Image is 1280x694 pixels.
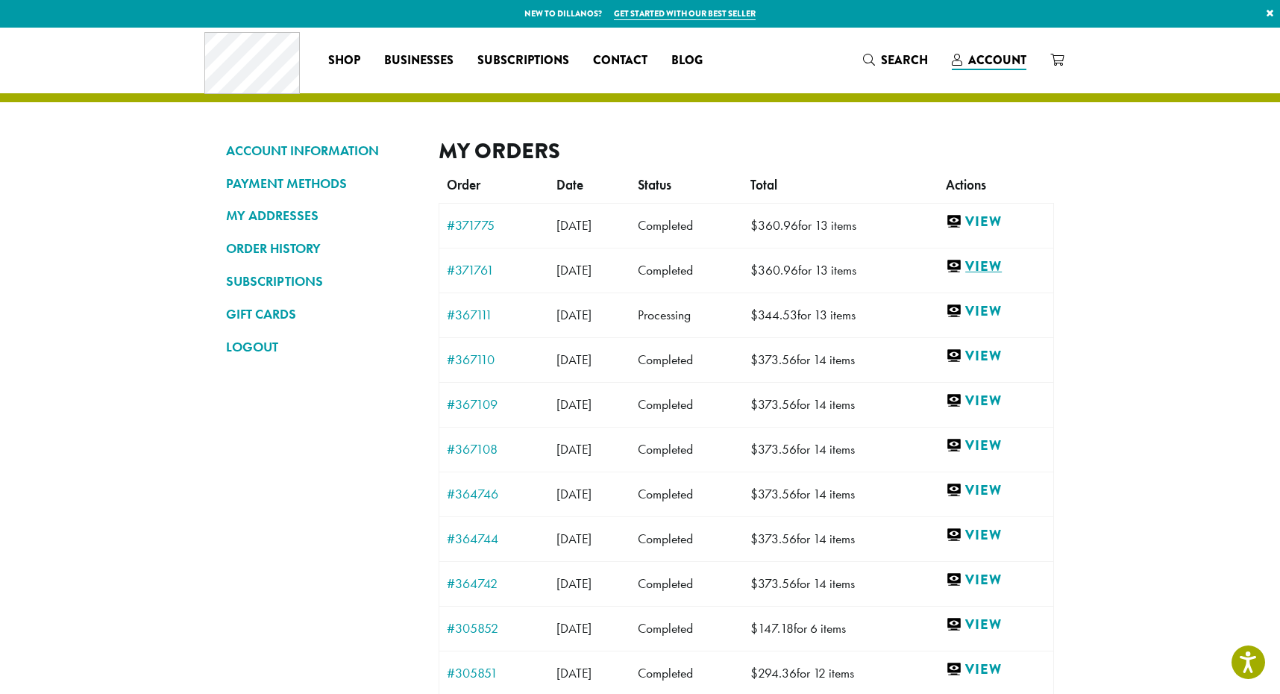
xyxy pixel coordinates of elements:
[630,293,744,337] td: Processing
[750,575,758,592] span: $
[556,486,592,502] span: [DATE]
[743,472,938,516] td: for 14 items
[750,620,758,637] span: $
[226,301,416,327] a: GIFT CARDS
[750,307,758,323] span: $
[671,51,703,70] span: Blog
[946,347,1046,366] a: View
[630,427,744,472] td: Completed
[614,7,756,20] a: Get started with our best seller
[556,217,592,234] span: [DATE]
[630,516,744,561] td: Completed
[750,665,797,681] span: 294.36
[226,334,416,360] a: LOGOUT
[750,396,758,413] span: $
[743,606,938,651] td: for 6 items
[447,263,542,277] a: #371761
[630,472,744,516] td: Completed
[226,138,416,163] a: ACCOUNT INFORMATION
[447,487,542,501] a: #364746
[638,177,671,193] span: Status
[750,531,758,547] span: $
[556,262,592,278] span: [DATE]
[750,396,797,413] span: 373.56
[556,575,592,592] span: [DATE]
[968,51,1026,69] span: Account
[750,486,797,502] span: 373.56
[946,481,1046,500] a: View
[556,620,592,637] span: [DATE]
[328,51,360,70] span: Shop
[750,575,797,592] span: 373.56
[447,622,542,635] a: #305852
[630,337,744,382] td: Completed
[946,257,1046,276] a: View
[946,177,986,193] span: Actions
[447,443,542,456] a: #367108
[946,616,1046,634] a: View
[881,51,928,69] span: Search
[447,666,542,680] a: #305851
[630,248,744,293] td: Completed
[750,177,777,193] span: Total
[447,219,542,232] a: #371775
[743,427,938,472] td: for 14 items
[556,351,592,368] span: [DATE]
[447,577,542,590] a: #364742
[439,138,1054,164] h2: My Orders
[556,396,592,413] span: [DATE]
[447,532,542,545] a: #364744
[750,262,758,278] span: $
[750,307,797,323] span: 344.53
[226,269,416,294] a: SUBSCRIPTIONS
[946,392,1046,410] a: View
[477,51,569,70] span: Subscriptions
[447,398,542,411] a: #367109
[630,606,744,651] td: Completed
[750,441,797,457] span: 373.56
[556,665,592,681] span: [DATE]
[226,236,416,261] a: ORDER HISTORY
[750,441,758,457] span: $
[743,337,938,382] td: for 14 items
[743,382,938,427] td: for 14 items
[556,531,592,547] span: [DATE]
[750,620,794,637] span: 147.18
[630,382,744,427] td: Completed
[630,203,744,248] td: Completed
[750,262,798,278] span: 360.96
[556,177,583,193] span: Date
[593,51,647,70] span: Contact
[556,441,592,457] span: [DATE]
[630,561,744,606] td: Completed
[447,353,542,366] a: #367110
[743,293,938,337] td: for 13 items
[750,486,758,502] span: $
[316,49,372,72] a: Shop
[743,248,938,293] td: for 13 items
[226,203,416,228] a: MY ADDRESSES
[946,660,1046,679] a: View
[384,51,454,70] span: Businesses
[743,203,938,248] td: for 13 items
[851,48,940,72] a: Search
[447,308,542,322] a: #367111
[750,217,758,234] span: $
[750,351,758,368] span: $
[556,307,592,323] span: [DATE]
[226,171,416,196] a: PAYMENT METHODS
[750,665,758,681] span: $
[750,531,797,547] span: 373.56
[743,516,938,561] td: for 14 items
[750,217,798,234] span: 360.96
[946,213,1046,231] a: View
[743,561,938,606] td: for 14 items
[946,437,1046,455] a: View
[750,351,797,368] span: 373.56
[946,302,1046,321] a: View
[946,526,1046,545] a: View
[447,177,480,193] span: Order
[946,571,1046,590] a: View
